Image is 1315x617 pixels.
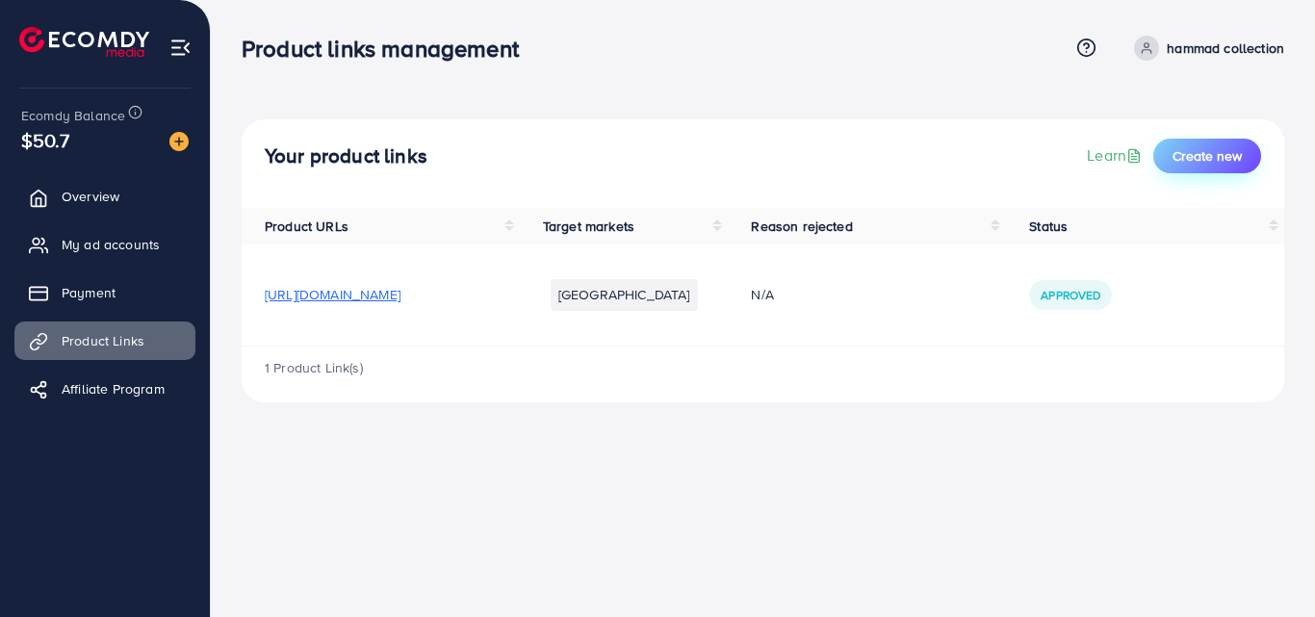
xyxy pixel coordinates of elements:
span: Reason rejected [751,217,852,236]
a: Payment [14,273,195,312]
a: hammad collection [1126,36,1284,61]
span: Ecomdy Balance [21,106,125,125]
p: hammad collection [1167,37,1284,60]
a: Affiliate Program [14,370,195,408]
h4: Your product links [265,144,427,168]
span: Affiliate Program [62,379,165,398]
span: $50.7 [21,126,69,154]
a: Learn [1087,144,1146,167]
span: My ad accounts [62,235,160,254]
span: Status [1029,217,1068,236]
button: Create new [1153,139,1261,173]
span: Overview [62,187,119,206]
a: Overview [14,177,195,216]
span: [URL][DOMAIN_NAME] [265,285,400,304]
span: Product Links [62,331,144,350]
span: Product URLs [265,217,348,236]
img: menu [169,37,192,59]
span: Create new [1173,146,1242,166]
span: Payment [62,283,116,302]
img: logo [19,27,149,57]
a: Product Links [14,321,195,360]
h3: Product links management [242,35,534,63]
li: [GEOGRAPHIC_DATA] [551,279,698,310]
span: Approved [1041,287,1100,303]
iframe: Chat [1233,530,1301,603]
a: My ad accounts [14,225,195,264]
img: image [169,132,189,151]
span: Target markets [543,217,634,236]
span: 1 Product Link(s) [265,358,363,377]
span: N/A [751,285,773,304]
